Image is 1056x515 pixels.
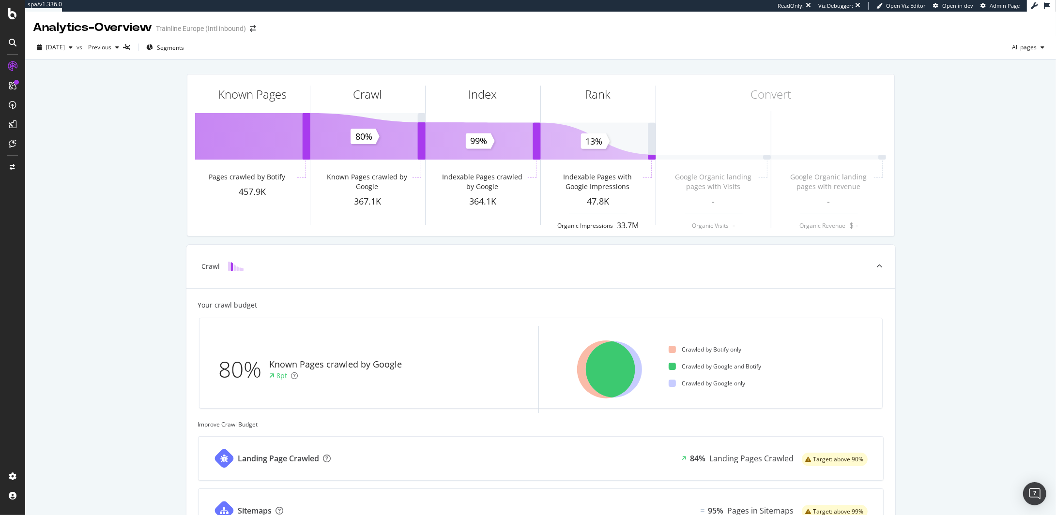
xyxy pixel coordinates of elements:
span: All pages [1008,43,1037,51]
div: Crawl [353,86,382,103]
button: Previous [84,40,123,55]
img: block-icon [228,262,244,271]
div: Known Pages [218,86,287,103]
div: Landing Pages Crawled [710,453,794,464]
div: Landing Page Crawled [238,453,320,464]
div: Crawled by Google and Botify [669,362,761,370]
a: Open Viz Editor [876,2,926,10]
div: Indexable Pages with Google Impressions [554,172,641,191]
div: 8pt [277,371,288,381]
div: 84% [690,453,706,464]
div: Your crawl budget [198,300,258,310]
div: Known Pages crawled by Google [324,172,411,191]
div: 457.9K [195,186,310,198]
span: Target: above 90% [813,456,864,462]
div: Analytics - Overview [33,19,152,36]
div: 80% [219,353,270,385]
div: Indexable Pages crawled by Google [439,172,526,191]
div: Rank [585,86,611,103]
div: Known Pages crawled by Google [270,358,402,371]
div: arrow-right-arrow-left [250,25,256,32]
div: 47.8K [541,195,656,208]
button: Segments [142,40,188,55]
span: vs [77,43,84,51]
div: Organic Impressions [557,221,613,230]
div: 33.7M [617,220,639,231]
div: Viz Debugger: [818,2,853,10]
span: Open Viz Editor [886,2,926,9]
span: Previous [84,43,111,51]
button: All pages [1008,40,1048,55]
div: warning label [802,453,868,466]
div: 367.1K [310,195,425,208]
span: Target: above 99% [813,509,864,515]
div: Pages crawled by Botify [209,172,285,182]
span: 2025 Aug. 10th [46,43,65,51]
div: ReadOnly: [778,2,804,10]
img: Equal [701,509,704,512]
span: Admin Page [990,2,1020,9]
div: Crawled by Google only [669,379,745,387]
div: Crawl [202,262,220,271]
a: Landing Page Crawled84%Landing Pages Crawledwarning label [198,436,884,481]
div: Crawled by Botify only [669,345,741,353]
span: Segments [157,44,184,52]
a: Admin Page [980,2,1020,10]
div: Open Intercom Messenger [1023,482,1046,505]
a: Open in dev [933,2,973,10]
div: Index [469,86,497,103]
div: Trainline Europe (Intl inbound) [156,24,246,33]
span: Open in dev [942,2,973,9]
div: 364.1K [426,195,540,208]
button: [DATE] [33,40,77,55]
div: Improve Crawl Budget [198,420,884,428]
